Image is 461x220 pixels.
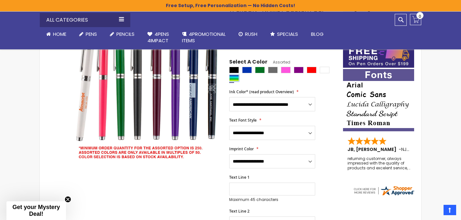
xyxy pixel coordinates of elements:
[141,27,176,48] a: 4Pens4impact
[229,197,315,202] p: Maximum 45 characters
[65,196,71,203] button: Close teaser
[229,75,239,81] div: Assorted
[410,14,421,25] a: 0
[408,203,461,220] iframe: Google Customer Reviews
[348,146,399,153] span: JB, [PERSON_NAME]
[232,27,264,41] a: Rush
[277,31,298,37] span: Specials
[268,67,278,73] div: Grey
[242,67,252,73] div: Blue
[229,208,250,214] span: Text Line 2
[320,67,329,73] div: White
[40,13,130,27] div: All Categories
[399,146,455,153] span: - ,
[229,58,267,67] span: Select A Color
[255,67,265,73] div: Green
[86,31,97,37] span: Pens
[348,156,410,170] div: returning customer, always impressed with the quality of products and excelent service, will retu...
[73,15,220,162] img: assorted-disclaimer-earl-custom-gel-pen.jpg
[229,67,239,73] div: Black
[103,27,141,41] a: Pencils
[353,192,415,198] a: 4pens.com certificate URL
[343,45,414,68] img: Free shipping on orders over $199
[147,31,169,44] span: 4Pens 4impact
[73,27,103,41] a: Pens
[419,13,421,19] span: 0
[245,31,257,37] span: Rush
[229,175,250,180] span: Text Line 1
[401,146,409,153] span: NJ
[267,59,290,65] span: Assorted
[311,31,324,37] span: Blog
[229,146,254,152] span: Imprint Color
[182,31,226,44] span: 4PROMOTIONAL ITEMS
[264,27,305,41] a: Specials
[229,117,257,123] span: Text Font Style
[353,185,415,196] img: 4pens.com widget logo
[6,201,66,220] div: Get your Mystery Deal!Close teaser
[307,67,316,73] div: Red
[229,89,294,95] span: Ink Color* (read product Overview)
[40,27,73,41] a: Home
[281,67,291,73] div: Pink
[176,27,232,48] a: 4PROMOTIONALITEMS
[343,69,414,131] img: font-personalization-examples
[116,31,134,37] span: Pencils
[305,27,330,41] a: Blog
[53,31,66,37] span: Home
[294,67,304,73] div: Purple
[12,204,60,217] span: Get your Mystery Deal!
